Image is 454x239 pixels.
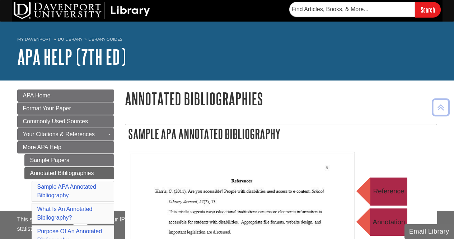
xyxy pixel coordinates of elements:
a: Your Citations & References [17,128,114,141]
a: Sample APA Annotated Bibliography [37,184,96,198]
input: Find Articles, Books, & More... [289,2,415,17]
button: Email Library [404,224,454,239]
form: Searches DU Library's articles, books, and more [289,2,441,17]
a: APA Help (7th Ed) [17,46,126,68]
span: More APA Help [23,144,61,150]
a: Format Your Paper [17,102,114,115]
nav: breadcrumb [17,35,437,46]
a: What Is An Annotated Bibliography? [37,206,93,221]
a: Sample Papers [24,154,114,166]
input: Search [415,2,441,17]
a: DU Library [58,37,83,42]
span: Commonly Used Sources [23,118,88,124]
span: APA Home [23,92,51,98]
span: Your Citations & References [23,131,95,137]
a: More APA Help [17,141,114,153]
a: Library Guides [88,37,122,42]
a: APA Home [17,89,114,102]
a: Commonly Used Sources [17,115,114,128]
h1: Annotated Bibliographies [125,89,437,108]
a: My Davenport [17,36,51,42]
a: Annotated Bibliographies [24,167,114,179]
h2: Sample APA Annotated Bibliography [125,124,437,143]
a: Back to Top [429,102,452,112]
img: DU Library [14,2,150,19]
span: Format Your Paper [23,105,71,111]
